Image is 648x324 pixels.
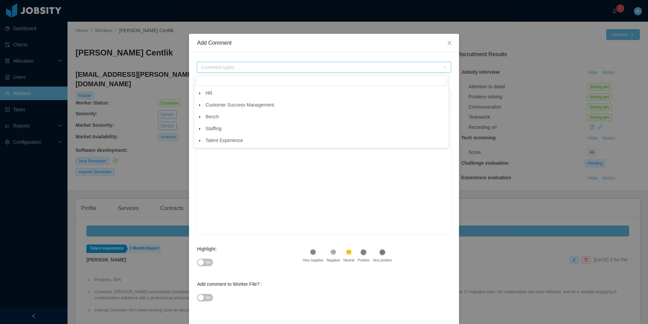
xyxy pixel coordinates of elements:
[198,92,201,95] i: icon: caret-down
[198,115,201,119] i: icon: caret-down
[206,114,219,119] span: Bench
[206,102,274,108] span: Customer Success Management
[202,125,446,244] div: rdw-editor
[198,127,201,131] i: icon: caret-down
[206,138,243,143] span: Talent Experience
[206,294,211,301] span: No
[204,136,447,145] span: Talent Experience
[358,258,370,263] div: Positive
[196,75,447,86] input: filter select
[327,258,340,263] div: Negative
[204,112,447,121] span: Bench
[373,258,392,263] div: Very positive
[197,281,264,287] label: Add comment to Worker File?
[440,34,459,53] button: Close
[197,90,451,234] div: rdw-wrapper
[206,90,212,96] span: HR
[303,258,323,263] div: Very negative
[198,139,201,142] i: icon: caret-down
[201,64,439,71] span: Comment types
[204,100,447,110] span: Customer Success Management
[443,65,447,70] i: icon: down
[197,259,213,266] button: Highlight
[447,40,452,46] i: icon: close
[204,124,447,133] span: Staffing
[206,259,211,266] span: No
[197,246,220,252] label: Highlight
[206,126,221,131] span: Staffing
[204,89,447,98] span: HR
[197,39,451,47] div: Add Comment
[198,103,201,107] i: icon: caret-down
[343,258,354,263] div: Neutral
[197,294,213,301] button: Add comment to Worker File?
